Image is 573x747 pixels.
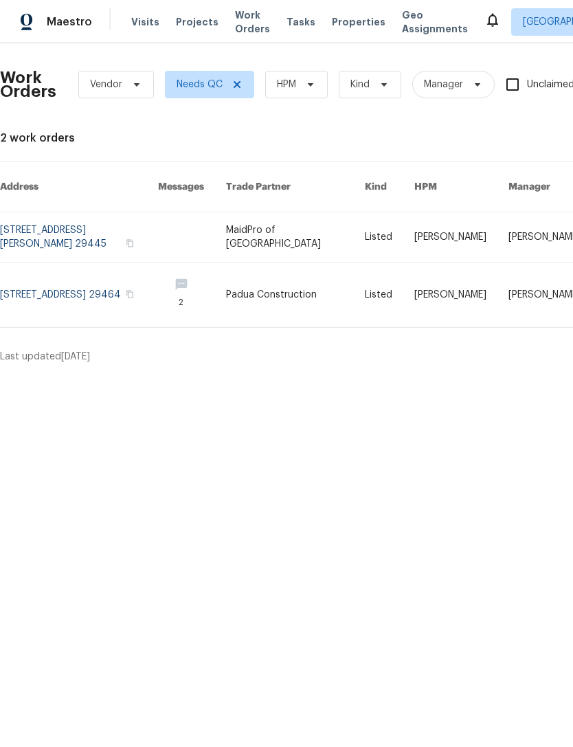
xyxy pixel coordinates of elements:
span: HPM [277,78,296,91]
td: [PERSON_NAME] [403,212,497,263]
span: Kind [350,78,370,91]
span: Visits [131,15,159,29]
span: [DATE] [61,352,90,361]
td: Padua Construction [215,263,354,328]
span: Projects [176,15,218,29]
span: Properties [332,15,385,29]
button: Copy Address [124,237,136,249]
th: Trade Partner [215,162,354,212]
span: Needs QC [177,78,223,91]
td: [PERSON_NAME] [403,263,497,328]
td: MaidPro of [GEOGRAPHIC_DATA] [215,212,354,263]
td: Listed [354,263,403,328]
th: Messages [147,162,215,212]
th: Kind [354,162,403,212]
span: Work Orders [235,8,270,36]
span: Manager [424,78,463,91]
span: Geo Assignments [402,8,468,36]
th: HPM [403,162,497,212]
span: Maestro [47,15,92,29]
td: Listed [354,212,403,263]
span: Vendor [90,78,122,91]
button: Copy Address [124,288,136,300]
span: Tasks [286,17,315,27]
